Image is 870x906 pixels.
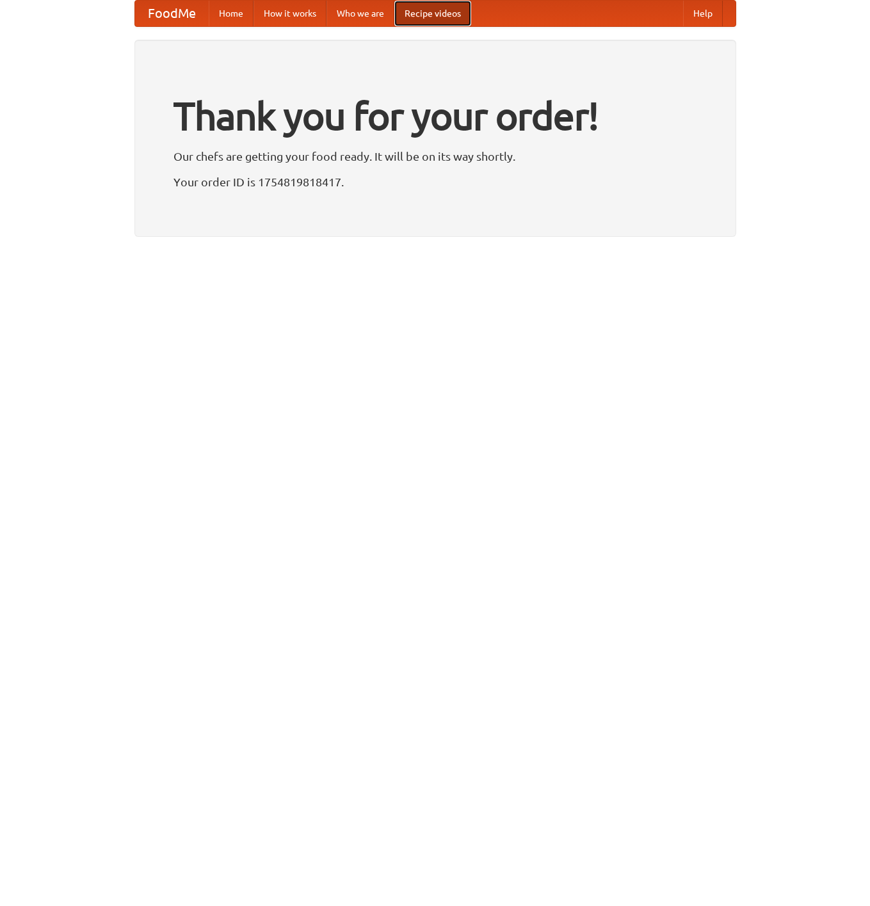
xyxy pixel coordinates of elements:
[173,172,697,191] p: Your order ID is 1754819818417.
[209,1,254,26] a: Home
[173,85,697,147] h1: Thank you for your order!
[394,1,471,26] a: Recipe videos
[135,1,209,26] a: FoodMe
[326,1,394,26] a: Who we are
[683,1,723,26] a: Help
[254,1,326,26] a: How it works
[173,147,697,166] p: Our chefs are getting your food ready. It will be on its way shortly.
